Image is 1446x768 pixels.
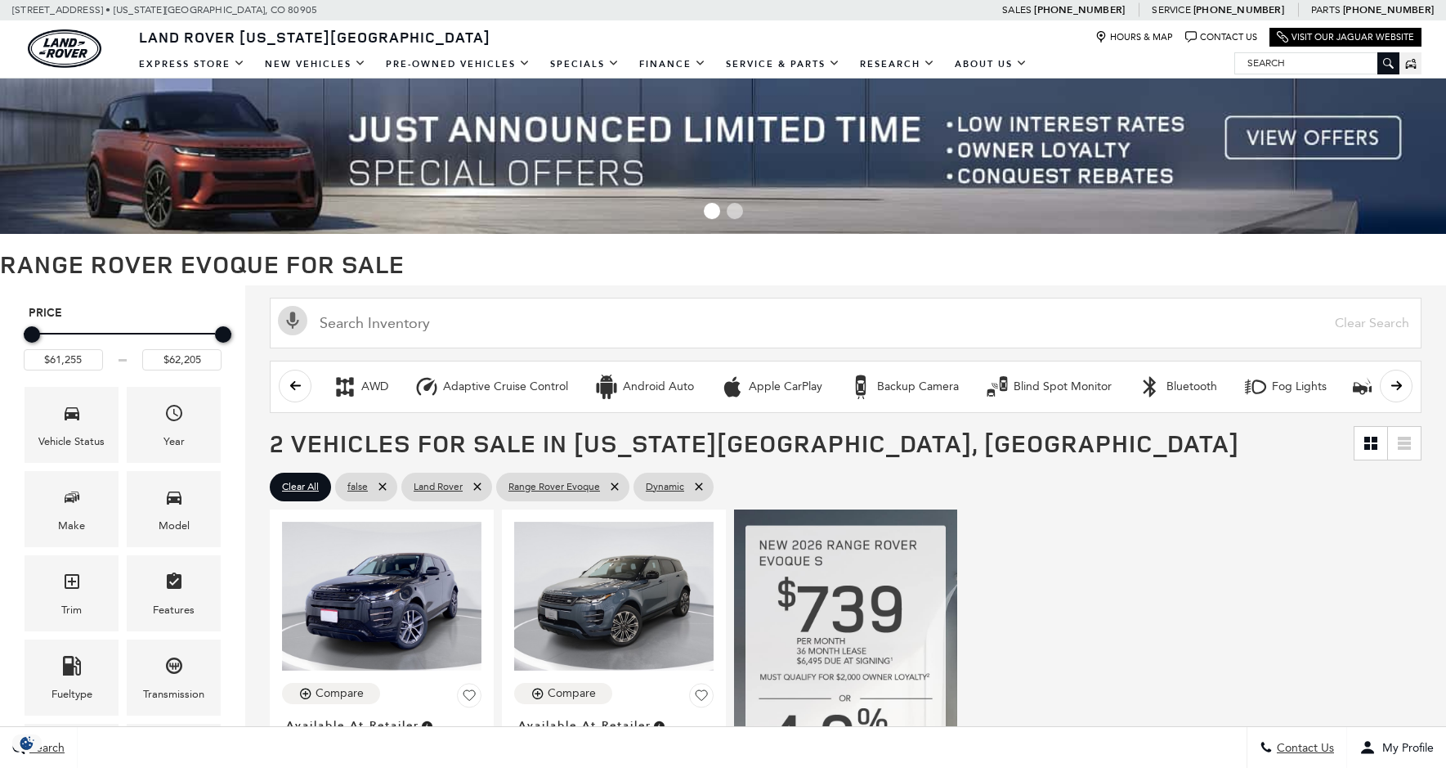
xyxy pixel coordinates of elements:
img: Land Rover [28,29,101,68]
a: EXPRESS STORE [129,50,255,79]
span: Service [1152,4,1190,16]
span: Land Rover [US_STATE][GEOGRAPHIC_DATA] [139,27,490,47]
nav: Main Navigation [129,50,1037,79]
a: Pre-Owned Vehicles [376,50,540,79]
div: Transmission [143,685,204,703]
button: Adaptive Cruise ControlAdaptive Cruise Control [405,370,577,404]
span: Make [62,483,82,517]
div: ModelModel [127,471,221,547]
a: Finance [629,50,716,79]
div: Blind Spot Monitor [1014,380,1112,394]
button: scroll left [279,370,311,402]
div: FueltypeFueltype [25,640,119,716]
a: Hours & Map [1095,31,1173,43]
div: Android Auto [623,380,694,394]
div: Compare [316,686,364,701]
span: Vehicle is in stock and ready for immediate delivery. Due to demand, availability is subject to c... [651,716,666,734]
input: Search [1235,53,1399,73]
span: Year [164,399,184,433]
button: Compare Vehicle [282,683,380,704]
span: Parts [1311,4,1341,16]
span: Contact Us [1273,741,1334,755]
button: BluetoothBluetooth [1129,370,1226,404]
input: Maximum [142,349,222,371]
button: Save Vehicle [689,683,714,714]
div: Apple CarPlay [720,375,745,399]
button: Compare Vehicle [514,683,612,704]
div: Android Auto [594,375,619,399]
div: AWD [361,380,388,394]
span: Available at Retailer [518,716,651,734]
a: Visit Our Jaguar Website [1277,31,1414,43]
a: [PHONE_NUMBER] [1343,3,1434,16]
span: Dynamic [646,477,684,497]
span: Transmission [164,652,184,685]
div: Trim [61,601,82,619]
div: Year [163,433,185,451]
div: Vehicle Status [38,433,105,451]
div: Fog Lights [1272,380,1327,394]
a: Service & Parts [716,50,850,79]
a: Contact Us [1185,31,1257,43]
div: Adaptive Cruise Control [414,375,439,399]
div: Price [24,321,222,371]
button: Android AutoAndroid Auto [585,370,703,404]
span: Clear All [282,477,319,497]
span: Land Rover [414,477,463,497]
a: New Vehicles [255,50,376,79]
input: Search Inventory [270,298,1421,348]
button: Blind Spot MonitorBlind Spot Monitor [976,370,1121,404]
div: Apple CarPlay [749,380,822,394]
a: [PHONE_NUMBER] [1193,3,1284,16]
img: 2026 Land Rover Range Rover Evoque Dynamic [514,522,714,671]
a: [PHONE_NUMBER] [1034,3,1125,16]
span: Fueltype [62,652,82,685]
button: Save Vehicle [457,683,481,714]
img: Opt-Out Icon [8,734,46,752]
svg: Click to toggle on voice search [278,306,307,335]
span: Range Rover Evoque [508,477,600,497]
h5: Price [29,306,217,321]
div: TrimTrim [25,555,119,631]
span: Go to slide 2 [727,203,743,219]
span: Vehicle [62,399,82,433]
div: Compare [548,686,596,701]
a: [STREET_ADDRESS] • [US_STATE][GEOGRAPHIC_DATA], CO 80905 [12,4,317,16]
a: Land Rover [US_STATE][GEOGRAPHIC_DATA] [129,27,500,47]
span: false [347,477,368,497]
div: Make [58,517,85,535]
a: Research [850,50,945,79]
span: Trim [62,568,82,601]
div: Adaptive Cruise Control [443,380,568,394]
button: scroll right [1380,370,1412,402]
div: Minimum Price [24,326,40,343]
div: FeaturesFeatures [127,555,221,631]
div: Maximum Price [215,326,231,343]
span: Available at Retailer [286,716,419,734]
a: Specials [540,50,629,79]
div: Fog Lights [1243,375,1268,399]
span: Go to slide 1 [704,203,720,219]
input: Minimum [24,349,103,371]
div: Fueltype [51,685,92,703]
div: Bluetooth [1138,375,1162,399]
span: My Profile [1376,741,1434,755]
button: Open user profile menu [1347,727,1446,768]
img: 2025 Land Rover Range Rover Evoque Dynamic [282,522,481,671]
button: Backup CameraBackup Camera [839,370,968,404]
div: MakeMake [25,471,119,547]
div: Backup Camera [848,375,873,399]
span: Vehicle is in stock and ready for immediate delivery. Due to demand, availability is subject to c... [419,716,434,734]
section: Click to Open Cookie Consent Modal [8,734,46,752]
div: Forward Collision Warning [1353,375,1377,399]
div: Blind Spot Monitor [985,375,1010,399]
div: AWD [333,375,357,399]
a: land-rover [28,29,101,68]
div: Model [159,517,190,535]
span: 2 Vehicles for Sale in [US_STATE][GEOGRAPHIC_DATA], [GEOGRAPHIC_DATA] [270,426,1239,460]
button: Apple CarPlayApple CarPlay [711,370,831,404]
a: About Us [945,50,1037,79]
div: Backup Camera [877,380,959,394]
button: AWDAWD [324,370,397,404]
div: YearYear [127,387,221,463]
